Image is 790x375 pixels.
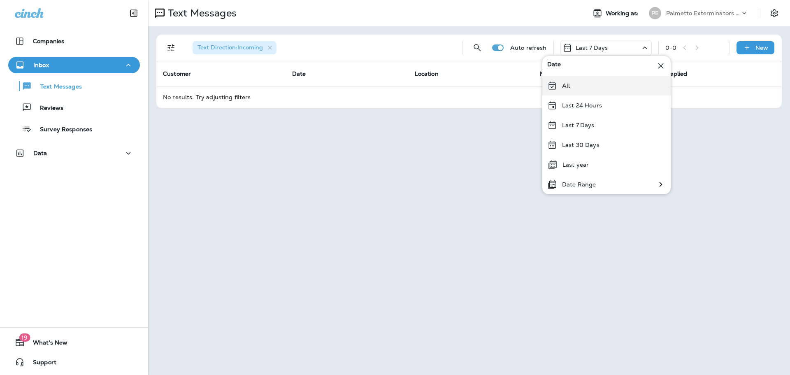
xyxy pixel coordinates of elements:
button: Data [8,145,140,161]
p: Last year [562,161,589,168]
p: Last 30 Days [562,142,599,148]
p: Companies [33,38,64,44]
p: Text Messages [165,7,237,19]
span: Text Direction : Incoming [197,44,263,51]
button: Filters [163,40,179,56]
span: Replied [666,70,687,77]
span: Date [547,61,561,71]
span: Message [540,70,565,77]
p: Text Messages [32,83,82,91]
p: Last 7 Days [576,44,608,51]
span: Date [292,70,306,77]
span: What's New [25,339,67,349]
p: Data [33,150,47,156]
div: PE [649,7,661,19]
p: Reviews [32,105,63,112]
p: New [755,44,768,51]
button: Text Messages [8,77,140,95]
button: Companies [8,33,140,49]
button: Survey Responses [8,120,140,137]
span: Working as: [606,10,641,17]
p: Auto refresh [510,44,547,51]
p: Last 24 Hours [562,102,602,109]
p: Survey Responses [32,126,92,134]
div: 0 - 0 [665,44,676,51]
p: Palmetto Exterminators LLC [666,10,740,16]
button: Inbox [8,57,140,73]
button: Settings [767,6,782,21]
button: 19What's New [8,334,140,351]
div: Text Direction:Incoming [193,41,276,54]
button: Reviews [8,99,140,116]
p: Inbox [33,62,49,68]
p: Last 7 Days [562,122,595,128]
button: Support [8,354,140,370]
p: Date Range [562,181,596,188]
button: Search Messages [469,40,486,56]
p: All [562,82,570,89]
button: Collapse Sidebar [122,5,145,21]
span: Support [25,359,56,369]
span: Location [415,70,439,77]
span: 19 [19,333,30,342]
span: Customer [163,70,191,77]
td: No results. Try adjusting filters [156,86,782,108]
